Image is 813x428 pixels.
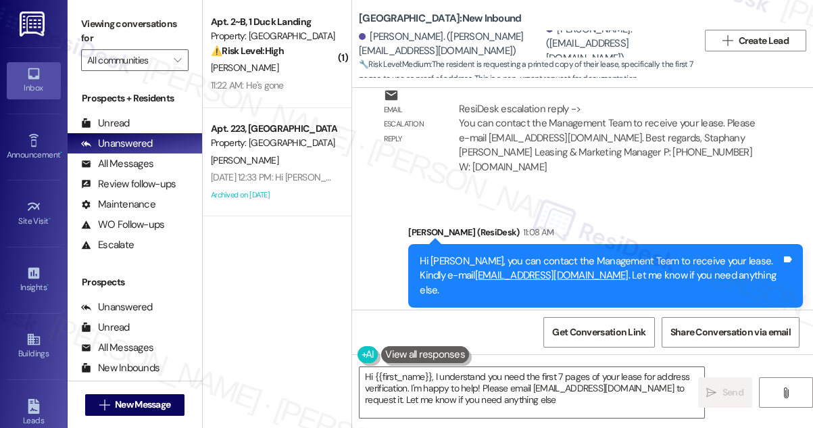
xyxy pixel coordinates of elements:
span: : The resident is requesting a printed copy of their lease, specifically the first 7 pages, to us... [359,57,698,87]
div: Unread [81,320,130,335]
div: Property: [GEOGRAPHIC_DATA] [211,29,336,43]
div: [PERSON_NAME] (ResiDesk) [408,225,803,244]
span: • [47,281,49,290]
div: Archived on [DATE] [210,187,337,204]
div: All Messages [81,341,153,355]
div: 11:08 AM [520,225,554,239]
div: Apt. 2~B, 1 Duck Landing [211,15,336,29]
i:  [706,387,716,398]
div: Review follow-ups [81,177,176,191]
div: Unanswered [81,300,153,314]
span: [PERSON_NAME] [211,62,278,74]
div: Prospects [68,275,202,289]
i:  [722,35,733,46]
b: [GEOGRAPHIC_DATA]: New Inbound [359,11,521,26]
a: [EMAIL_ADDRESS][DOMAIN_NAME] [474,268,628,282]
div: Tagged as: [408,308,803,327]
a: Insights • [7,262,61,298]
textarea: Hi {{first_name}}, I understand you need the first 7 pages of your lease for address verification... [360,367,704,418]
div: Unread [81,116,130,130]
div: Prospects + Residents [68,91,202,105]
button: Get Conversation Link [543,317,654,348]
i:  [781,387,791,398]
button: Create Lead [705,30,806,51]
div: Property: [GEOGRAPHIC_DATA] [211,136,336,150]
span: Share Conversation via email [670,325,791,339]
div: Maintenance [81,197,155,212]
div: [PERSON_NAME]. ([EMAIL_ADDRESS][DOMAIN_NAME]) [546,22,688,66]
div: 11:22 AM: He's gone [211,79,284,91]
span: [PERSON_NAME] [211,154,278,166]
div: All Messages [81,157,153,171]
a: Inbox [7,62,61,99]
div: Escalate [81,238,134,252]
strong: 🔧 Risk Level: Medium [359,59,430,70]
a: Site Visit • [7,195,61,232]
div: Hi [PERSON_NAME], you can contact the Management Team to receive your lease. Kindly e-mail . Let ... [420,254,781,298]
div: Email escalation reply [384,103,437,146]
button: Send [698,377,752,408]
button: Share Conversation via email [662,317,799,348]
span: New Message [115,398,170,412]
a: Buildings [7,328,61,364]
input: All communities [87,49,167,71]
i:  [99,400,109,410]
span: Create Lead [739,34,789,48]
span: Get Conversation Link [552,325,645,339]
div: New Inbounds [81,361,159,375]
div: ResiDesk escalation reply -> You can contact the Management Team to receive your lease. Please e-... [459,102,755,174]
span: Send [722,385,743,400]
span: • [49,214,51,224]
div: Apt. 223, [GEOGRAPHIC_DATA] [211,122,336,136]
div: [PERSON_NAME]. ([PERSON_NAME][EMAIL_ADDRESS][DOMAIN_NAME]) [359,30,543,59]
div: Unanswered [81,137,153,151]
strong: ⚠️ Risk Level: High [211,45,284,57]
i:  [174,55,181,66]
label: Viewing conversations for [81,14,189,49]
button: New Message [85,394,185,416]
div: WO Follow-ups [81,218,164,232]
img: ResiDesk Logo [20,11,47,37]
span: • [60,148,62,158]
